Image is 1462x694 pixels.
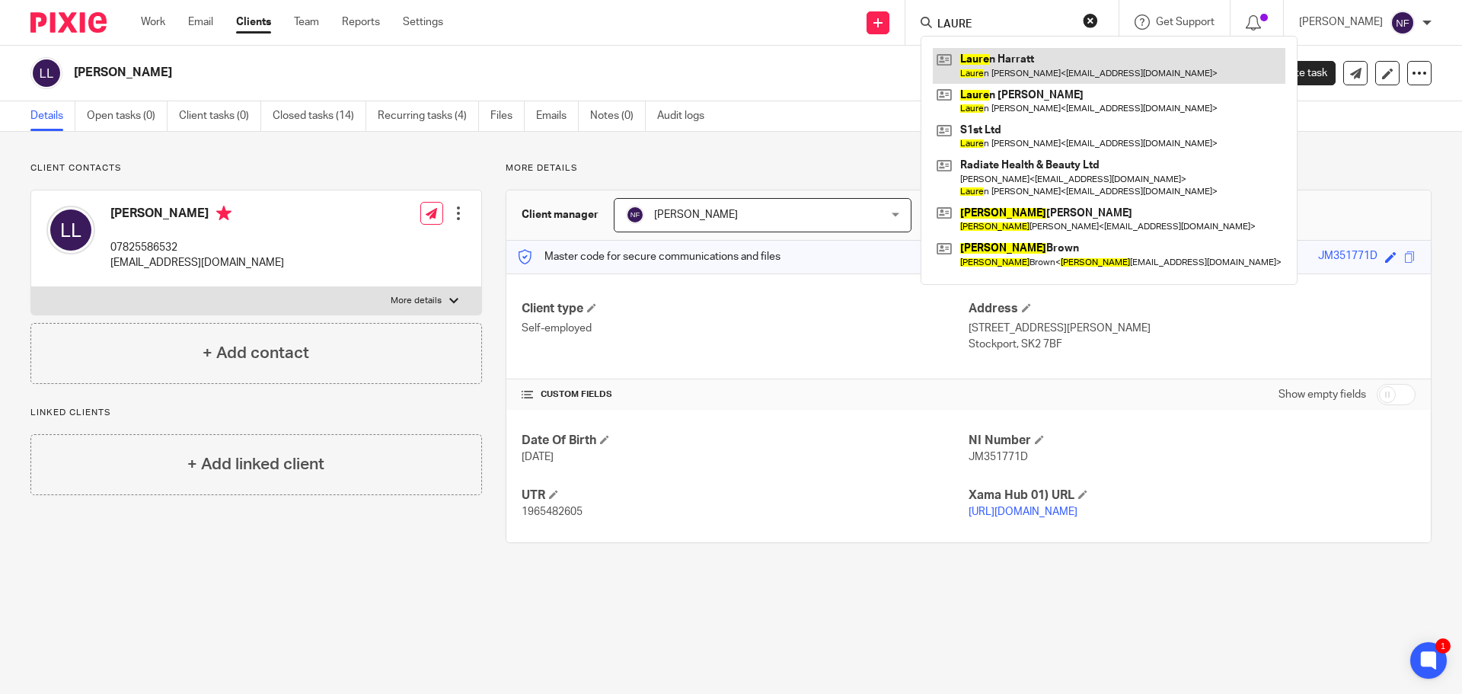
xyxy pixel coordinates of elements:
p: More details [506,162,1432,174]
a: Emails [536,101,579,131]
div: 1 [1435,638,1451,654]
span: JM351771D [969,452,1028,462]
a: Team [294,14,319,30]
span: [DATE] [522,452,554,462]
a: Closed tasks (14) [273,101,366,131]
h4: Xama Hub 01) URL [969,488,1416,504]
a: Work [141,14,165,30]
a: Files [490,101,525,131]
h4: Address [969,301,1416,317]
h4: Client type [522,301,969,317]
a: Email [188,14,213,30]
p: [STREET_ADDRESS][PERSON_NAME] [969,321,1416,336]
button: Clear [1083,13,1098,28]
p: Master code for secure communications and files [518,249,780,264]
a: Details [30,101,75,131]
a: [URL][DOMAIN_NAME] [969,507,1077,517]
img: svg%3E [1390,11,1415,35]
a: Client tasks (0) [179,101,261,131]
p: 07825586532 [110,240,284,255]
img: svg%3E [626,206,644,224]
h4: + Add linked client [187,453,324,476]
a: Open tasks (0) [87,101,168,131]
h4: Date Of Birth [522,433,969,449]
h4: UTR [522,488,969,504]
i: Primary [216,206,231,221]
a: Audit logs [657,101,716,131]
span: 1965482605 [522,507,583,517]
a: Recurring tasks (4) [378,101,479,131]
p: More details [391,295,442,307]
h4: + Add contact [203,341,309,365]
label: Show empty fields [1278,387,1366,402]
img: svg%3E [30,57,62,89]
h4: NI Number [969,433,1416,449]
h3: Client manager [522,207,599,222]
p: Self-employed [522,321,969,336]
a: Clients [236,14,271,30]
h4: CUSTOM FIELDS [522,389,969,401]
input: Search [936,18,1073,32]
a: Settings [403,14,443,30]
a: Notes (0) [590,101,646,131]
img: Pixie [30,12,107,33]
p: Stockport, SK2 7BF [969,337,1416,352]
h2: [PERSON_NAME] [74,65,994,81]
p: [PERSON_NAME] [1299,14,1383,30]
p: [EMAIL_ADDRESS][DOMAIN_NAME] [110,255,284,270]
span: [PERSON_NAME] [654,209,738,220]
a: Reports [342,14,380,30]
span: Get Support [1156,17,1215,27]
h4: [PERSON_NAME] [110,206,284,225]
p: Linked clients [30,407,482,419]
p: Client contacts [30,162,482,174]
div: JM351771D [1318,248,1377,266]
img: svg%3E [46,206,95,254]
